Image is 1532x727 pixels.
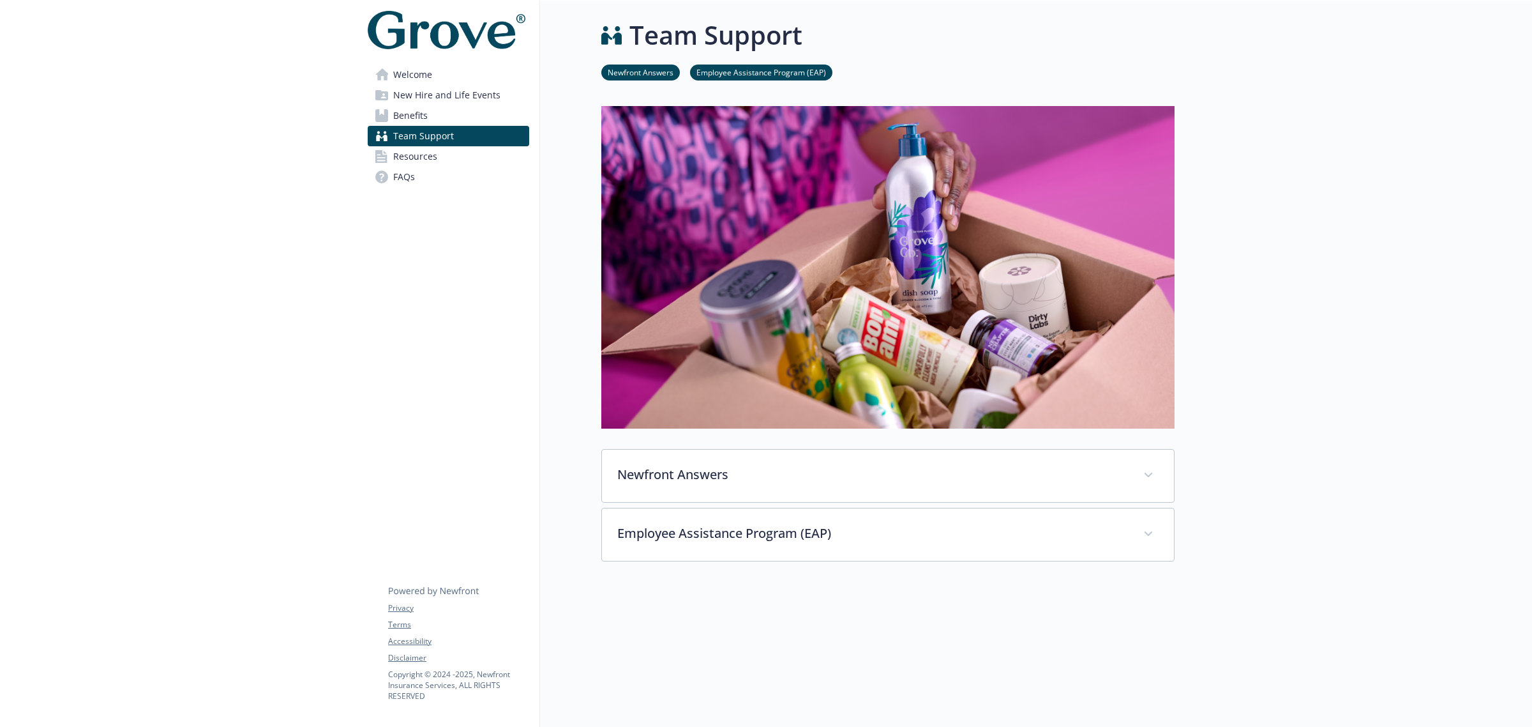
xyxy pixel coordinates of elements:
[368,167,529,187] a: FAQs
[617,524,1128,543] p: Employee Assistance Program (EAP)
[368,126,529,146] a: Team Support
[393,167,415,187] span: FAQs
[601,106,1175,429] img: team support page banner
[388,602,529,614] a: Privacy
[368,65,529,85] a: Welcome
[601,66,680,78] a: Newfront Answers
[393,105,428,126] span: Benefits
[368,85,529,105] a: New Hire and Life Events
[368,146,529,167] a: Resources
[388,652,529,664] a: Disclaimer
[393,85,500,105] span: New Hire and Life Events
[629,16,802,54] h1: Team Support
[368,105,529,126] a: Benefits
[393,65,432,85] span: Welcome
[602,509,1174,561] div: Employee Assistance Program (EAP)
[388,669,529,701] p: Copyright © 2024 - 2025 , Newfront Insurance Services, ALL RIGHTS RESERVED
[690,66,832,78] a: Employee Assistance Program (EAP)
[602,450,1174,502] div: Newfront Answers
[393,126,454,146] span: Team Support
[393,146,437,167] span: Resources
[617,465,1128,484] p: Newfront Answers
[388,636,529,647] a: Accessibility
[388,619,529,631] a: Terms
